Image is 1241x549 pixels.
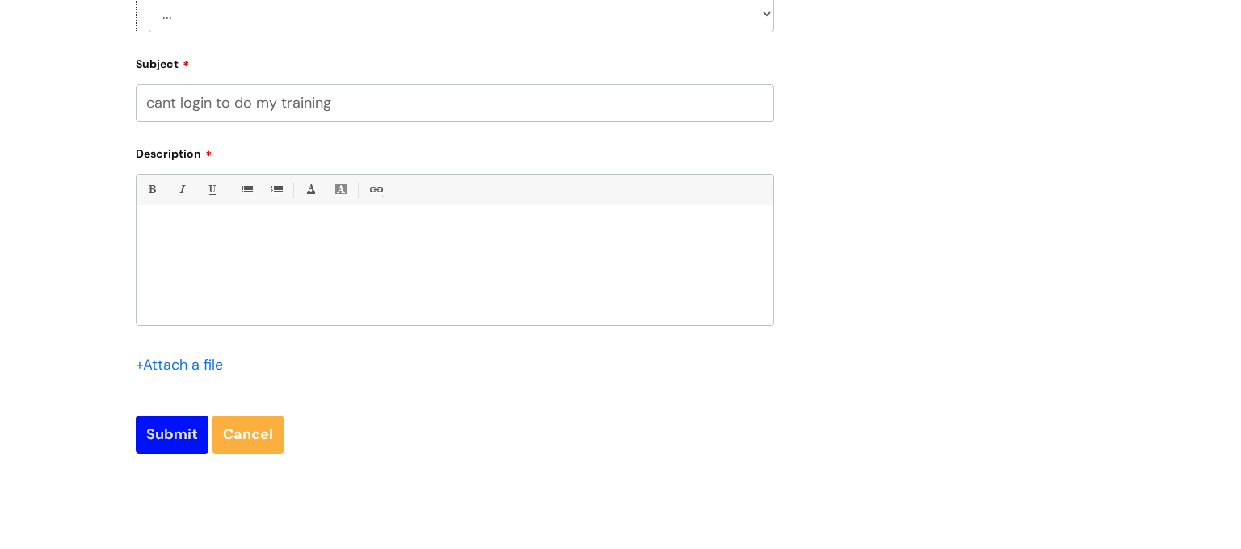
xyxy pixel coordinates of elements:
[301,179,321,200] a: Font Color
[136,416,208,453] input: Submit
[136,52,774,71] label: Subject
[212,416,284,453] a: Cancel
[330,179,351,200] a: Back Color
[266,179,286,200] a: 1. Ordered List (Ctrl-Shift-8)
[136,141,774,161] label: Description
[171,179,191,200] a: Italic (Ctrl-I)
[365,179,385,200] a: Link
[201,179,221,200] a: Underline(Ctrl-U)
[236,179,256,200] a: • Unordered List (Ctrl-Shift-7)
[136,352,233,378] div: Attach a file
[141,179,162,200] a: Bold (Ctrl-B)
